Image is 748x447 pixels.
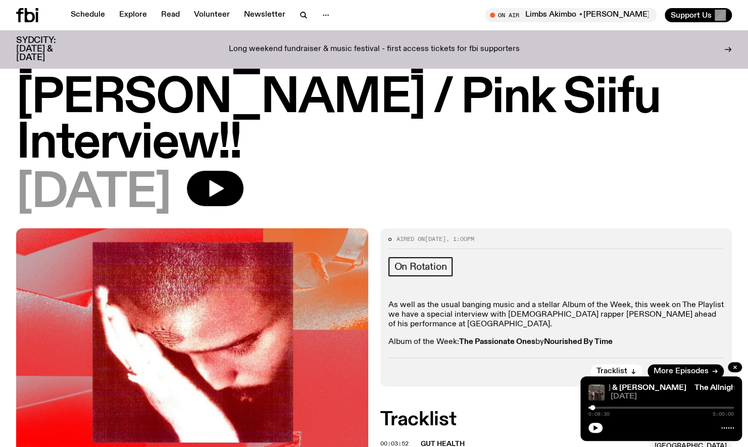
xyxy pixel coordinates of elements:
span: Support Us [671,11,712,20]
button: Support Us [665,8,732,22]
span: 0:08:30 [588,412,610,417]
span: 5:00:00 [713,412,734,417]
a: Explore [113,8,153,22]
span: [DATE] [425,235,446,243]
a: Schedule [65,8,111,22]
span: More Episodes [654,368,709,375]
span: Aired on [396,235,425,243]
a: On Rotation [388,257,453,276]
strong: The Passionate Ones [459,338,535,346]
span: On Rotation [394,261,447,272]
a: Newsletter [238,8,291,22]
p: Album of the Week: by [388,337,724,347]
h3: SYDCITY: [DATE] & [DATE] [16,36,81,62]
button: 00:03:52 [380,441,409,446]
a: The Allnighter with [PERSON_NAME] & [PERSON_NAME] [473,384,686,392]
span: , 1:00pm [446,235,474,243]
p: Long weekend fundraiser & music festival - first access tickets for fbi supporters [229,45,520,54]
strong: Nourished By Time [544,338,613,346]
span: [DATE] [16,171,171,216]
button: On AirLimbs Akimbo ⋆[PERSON_NAME]⋆ [485,8,657,22]
a: Read [155,8,186,22]
a: Volunteer [188,8,236,22]
span: [DATE] [611,393,734,401]
h2: Tracklist [380,411,732,429]
a: More Episodes [647,364,724,378]
button: Tracklist [590,364,642,378]
p: As well as the usual banging music and a stellar Album of the Week, this week on The Playlist we ... [388,301,724,330]
span: Tracklist [596,368,627,375]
